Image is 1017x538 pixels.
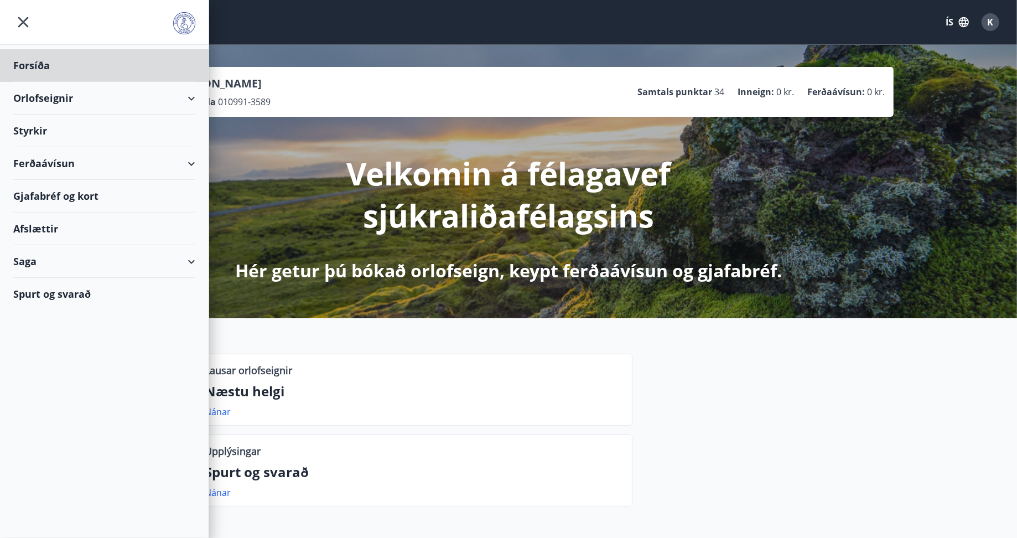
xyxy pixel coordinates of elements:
div: Spurt og svarað [13,278,195,310]
span: 010991-3589 [218,96,271,108]
span: 0 kr. [776,86,794,98]
button: ÍS [940,12,975,32]
div: Forsíða [13,49,195,82]
span: K [988,16,994,28]
p: Lausar orlofseignir [205,363,292,377]
div: Saga [13,245,195,278]
div: Orlofseignir [13,82,195,115]
button: K [977,9,1004,35]
a: Nánar [205,406,231,418]
div: Afslættir [13,213,195,245]
p: Hér getur þú bókað orlofseign, keypt ferðaávísun og gjafabréf. [235,258,782,283]
div: Gjafabréf og kort [13,180,195,213]
span: 0 kr. [867,86,885,98]
span: 34 [714,86,724,98]
div: Styrkir [13,115,195,147]
div: Ferðaávísun [13,147,195,180]
p: Inneign : [738,86,774,98]
p: Ferðaávísun : [807,86,865,98]
a: Nánar [205,487,231,499]
p: Spurt og svarað [205,463,623,482]
p: [PERSON_NAME] [172,76,271,91]
p: Samtals punktar [637,86,712,98]
p: Næstu helgi [205,382,623,401]
p: Velkomin á félagavef sjúkraliðafélagsins [216,152,801,236]
p: Upplýsingar [205,444,261,458]
img: union_logo [173,12,195,34]
button: menu [13,12,33,32]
